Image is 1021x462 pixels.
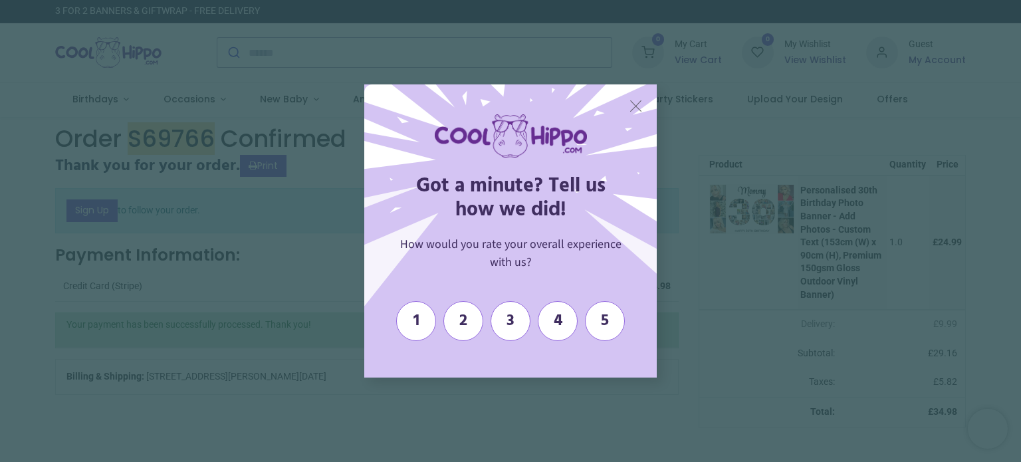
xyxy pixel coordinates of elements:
span: 5 [592,312,618,331]
span: Got a minute? Tell us how we did! [416,170,606,226]
span: 4 [545,312,570,331]
span: X [629,96,643,116]
span: 1 [403,312,429,331]
span: How would you rate your overall experience with us? [400,236,622,271]
span: 3 [498,312,523,331]
span: 2 [451,312,476,331]
img: logo-coolhippo.com_1754486641143.png [435,114,587,158]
